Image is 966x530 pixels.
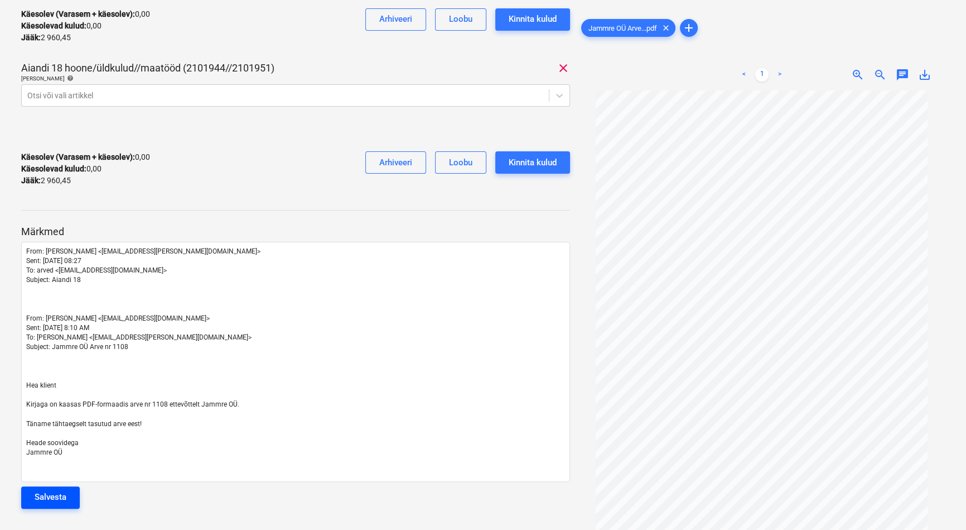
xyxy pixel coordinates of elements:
p: 2 960,45 [21,175,71,187]
strong: Käesolevad kulud : [21,164,86,173]
p: Märkmed [21,225,570,238]
span: Jammre OÜ [26,448,62,456]
div: Loobu [449,155,472,170]
span: save_alt [918,68,931,82]
button: Kinnita kulud [495,151,570,174]
div: [PERSON_NAME] [21,75,570,82]
div: Arhiveeri [379,155,412,170]
strong: Käesolev (Varasem + käesolev) : [21,9,135,18]
button: Loobu [435,8,486,31]
p: 2 960,45 [21,32,71,44]
div: Kinnita kulud [509,12,557,26]
strong: Käesolev (Varasem + käesolev) : [21,152,135,161]
p: 0,00 [21,20,102,32]
a: Page 1 is your current page [755,68,769,82]
button: Arhiveeri [365,151,426,174]
div: Loobu [449,12,472,26]
span: zoom_in [851,68,864,82]
span: Heade soovidega [26,439,79,447]
iframe: Chat Widget [910,476,966,530]
div: Arhiveeri [379,12,412,26]
span: Sent: [DATE] 08:27 [26,257,81,265]
span: To: [PERSON_NAME] <[EMAIL_ADDRESS][PERSON_NAME][DOMAIN_NAME]> [26,333,252,341]
span: To: arved <[EMAIL_ADDRESS][DOMAIN_NAME]> [26,266,167,274]
button: Arhiveeri [365,8,426,31]
strong: Käesolevad kulud : [21,21,86,30]
span: Subject: Aiandi 18 [26,276,81,284]
div: Kinnita kulud [509,155,557,170]
span: Hea klient [26,381,56,389]
span: zoom_out [873,68,887,82]
p: 0,00 [21,151,150,163]
span: clear [557,61,570,75]
span: help [65,75,74,82]
span: Jammre OÜ Arve...pdf [582,24,664,32]
strong: Jääk : [21,176,41,185]
span: Sent: [DATE] 8:10 AM [26,324,89,332]
button: Kinnita kulud [495,8,570,31]
a: Previous page [737,68,751,82]
strong: Jääk : [21,33,41,42]
p: 0,00 [21,8,150,20]
span: add [682,21,695,35]
span: Täname tähtaegselt tasutud arve eest! [26,420,142,428]
button: Loobu [435,151,486,174]
div: Jammre OÜ Arve...pdf [581,19,675,37]
span: From: [PERSON_NAME] <[EMAIL_ADDRESS][DOMAIN_NAME]> [26,314,210,322]
span: Kirjaga on kaasas PDF-formaadis arve nr 1108 ettevõttelt Jammre OÜ. [26,400,239,408]
span: Subject: Jammre OÜ Arve nr 1108 [26,343,128,351]
span: From: [PERSON_NAME] <[EMAIL_ADDRESS][PERSON_NAME][DOMAIN_NAME]> [26,247,260,255]
p: Aiandi 18 hoone/üldkulud//maatööd (2101944//2101951) [21,61,274,75]
div: Salvesta [35,490,66,504]
a: Next page [773,68,786,82]
span: chat [896,68,909,82]
button: Salvesta [21,486,80,509]
span: clear [659,21,673,35]
p: 0,00 [21,163,102,175]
